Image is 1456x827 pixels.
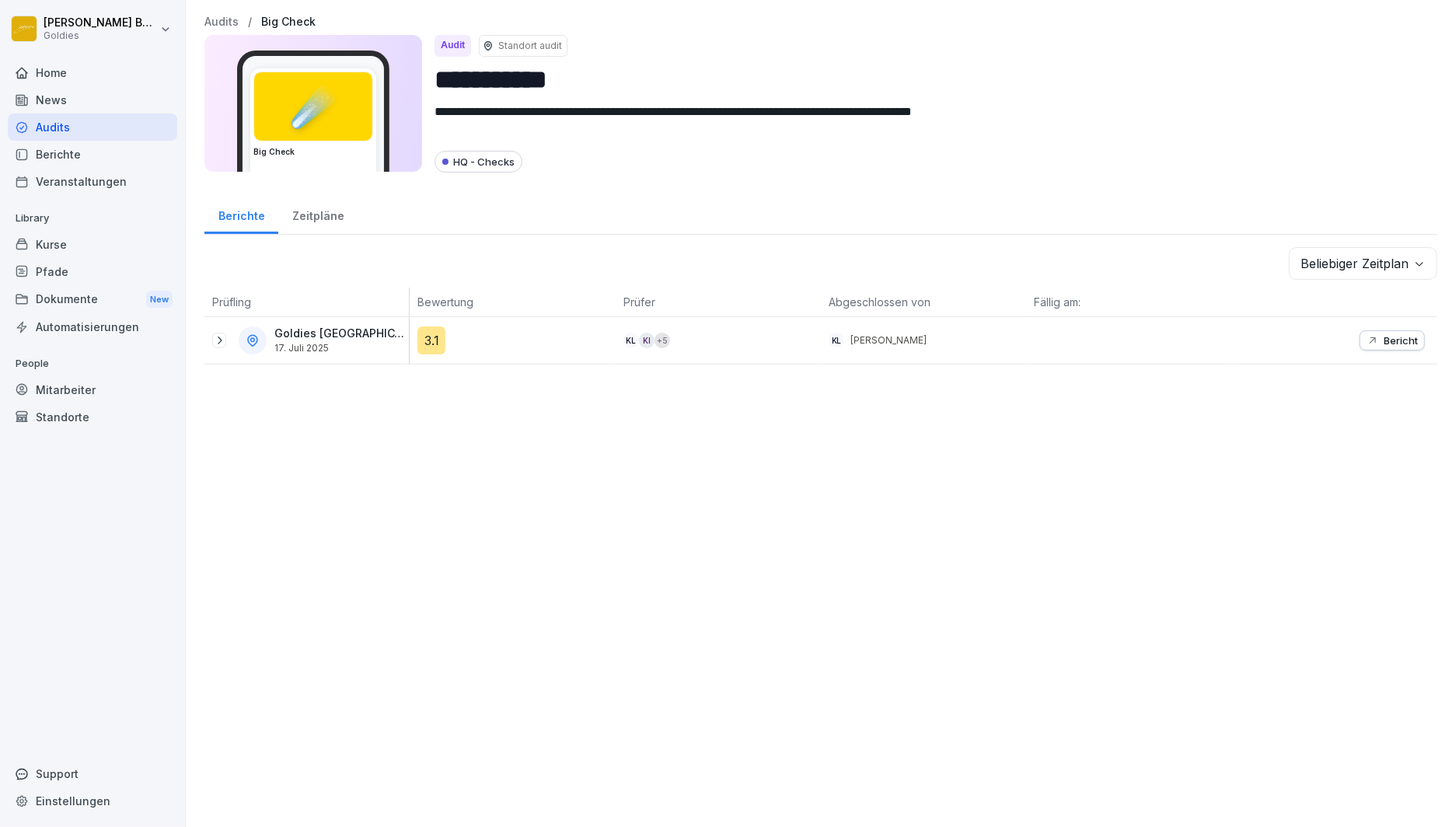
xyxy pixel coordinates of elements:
div: Audit [435,35,471,57]
button: Bericht [1360,330,1425,351]
a: Audits [8,113,177,141]
p: Prüfling [212,294,401,310]
a: Standorte [8,403,177,431]
div: HQ - Checks [435,151,522,173]
h3: Big Check [253,146,373,158]
a: Zeitpläne [278,194,358,234]
a: Kurse [8,231,177,258]
div: KI [639,333,655,348]
th: Prüfer [616,288,821,317]
a: Pfade [8,258,177,285]
p: Goldies [44,30,157,41]
p: 17. Juli 2025 [274,343,406,354]
a: Berichte [8,141,177,168]
div: Dokumente [8,285,177,314]
p: [PERSON_NAME] Buhren [44,16,157,30]
a: Einstellungen [8,787,177,815]
div: 3.1 [417,326,445,354]
div: New [146,291,173,309]
p: Goldies [GEOGRAPHIC_DATA] [274,327,406,340]
a: Automatisierungen [8,313,177,340]
a: DokumenteNew [8,285,177,314]
th: Fällig am: [1026,288,1231,317]
div: ☄️ [254,72,372,141]
a: Big Check [261,16,316,29]
div: KL [623,333,639,348]
p: Bewertung [417,294,607,310]
a: Mitarbeiter [8,376,177,403]
p: Abgeschlossen von [829,294,1018,310]
div: Support [8,760,177,787]
p: Standort audit [498,39,562,53]
a: News [8,86,177,113]
a: Home [8,59,177,86]
a: Berichte [204,194,278,234]
div: KL [829,333,844,348]
a: Veranstaltungen [8,168,177,195]
p: [PERSON_NAME] [850,333,927,347]
p: Library [8,206,177,231]
div: + 5 [655,333,670,348]
p: People [8,351,177,376]
a: Audits [204,16,239,29]
p: Bericht [1384,334,1418,347]
p: / [248,16,252,29]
